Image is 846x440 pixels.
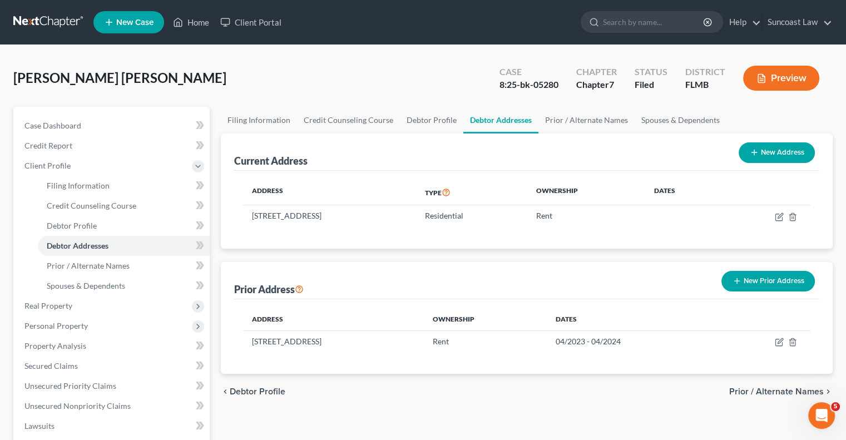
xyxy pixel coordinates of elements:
[297,107,400,134] a: Credit Counseling Course
[685,66,725,78] div: District
[7,4,28,26] button: go back
[34,123,213,152] div: Post Petition Filing
[24,121,81,130] span: Case Dashboard
[47,221,97,230] span: Debtor Profile
[27,68,87,77] b: In 30 minutes
[34,152,213,182] div: Amendments
[9,248,214,274] div: Lindsey says…
[57,291,72,300] b: Yes
[38,256,210,276] a: Prior / Alternate Names
[721,271,815,291] button: New Prior Address
[47,241,108,250] span: Debtor Addresses
[195,4,215,24] div: Close
[635,107,726,134] a: Spouses & Dependents
[9,1,182,85] div: You’ll get replies here and in your email:✉️[EMAIL_ADDRESS][DOMAIN_NAME]The team will be back🕒In ...
[174,4,195,26] button: Home
[24,141,72,150] span: Credit Report
[762,12,832,32] a: Suncoast Law
[46,133,130,142] strong: Post Petition Filing
[499,66,558,78] div: Case
[24,381,116,390] span: Unsecured Priority Claims
[16,116,210,136] a: Case Dashboard
[729,387,833,396] button: Prior / Alternate Names chevron_right
[46,192,109,201] strong: All Cases View
[424,330,547,352] td: Rent
[38,216,210,236] a: Debtor Profile
[9,332,213,350] textarea: Message…
[24,321,88,330] span: Personal Property
[24,361,78,370] span: Secured Claims
[808,402,835,429] iframe: Intercom live chat
[221,107,297,134] a: Filing Information
[234,154,308,167] div: Current Address
[77,220,182,230] span: More in the Help Center
[35,355,44,364] button: Gif picker
[824,387,833,396] i: chevron_right
[38,276,210,296] a: Spouses & Dependents
[38,176,210,196] a: Filing Information
[527,180,645,205] th: Ownership
[243,308,424,330] th: Address
[9,216,27,234] img: Profile image for Operator
[416,180,527,205] th: Type
[576,78,617,91] div: Chapter
[9,274,214,377] div: Lindsey says…
[234,283,304,296] div: Prior Address
[230,387,285,396] span: Debtor Profile
[16,396,210,416] a: Unsecured Nonpriority Claims
[47,261,130,270] span: Prior / Alternate Names
[18,29,106,50] b: [EMAIL_ADDRESS][DOMAIN_NAME]
[724,12,761,32] a: Help
[243,330,424,352] td: [STREET_ADDRESS]
[24,401,131,411] span: Unsecured Nonpriority Claims
[400,107,463,134] a: Debtor Profile
[16,416,210,436] a: Lawsuits
[48,250,190,260] div: joined the conversation
[603,12,705,32] input: Search by name...
[24,341,86,350] span: Property Analysis
[499,78,558,91] div: 8:25-bk-05280
[739,142,815,163] button: New Address
[24,161,71,170] span: Client Profile
[38,236,210,256] a: Debtor Addresses
[547,330,718,352] td: 04/2023 - 04/2024
[645,180,723,205] th: Dates
[635,78,667,91] div: Filed
[243,180,416,205] th: Address
[116,18,154,27] span: New Case
[16,376,210,396] a: Unsecured Priority Claims
[635,66,667,78] div: Status
[47,181,110,190] span: Filing Information
[24,301,72,310] span: Real Property
[71,355,80,364] button: Start recording
[18,57,174,78] div: The team will be back 🕒
[9,1,214,86] div: Operator says…
[54,6,93,14] h1: Operator
[416,205,527,226] td: Residential
[18,280,174,346] div: Hi [PERSON_NAME]! You should be able to select " "in ". Please let me know if you have any questi...
[831,402,840,411] span: 5
[24,421,55,431] span: Lawsuits
[538,107,635,134] a: Prior / Alternate Names
[221,387,230,396] i: chevron_left
[17,355,26,364] button: Emoji picker
[167,12,215,32] a: Home
[463,107,538,134] a: Debtor Addresses
[16,136,210,156] a: Credit Report
[243,205,416,226] td: [STREET_ADDRESS]
[46,162,103,171] strong: Amendments
[18,93,174,115] div: In the meantime, these articles might help:
[743,66,819,91] button: Preview
[215,12,287,32] a: Client Portal
[9,86,182,121] div: In the meantime, these articles might help:
[34,182,213,211] div: All Cases View
[33,250,44,261] img: Profile image for Lindsey
[547,308,718,330] th: Dates
[609,79,614,90] span: 7
[34,211,213,239] a: More in the Help Center
[38,196,210,216] a: Credit Counseling Course
[18,291,172,333] b: Client Profile > Joint Debtor Profile > "Does joint debtor have a different address than debtor?
[47,201,136,210] span: Credit Counseling Course
[9,86,214,122] div: Operator says…
[16,356,210,376] a: Secured Claims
